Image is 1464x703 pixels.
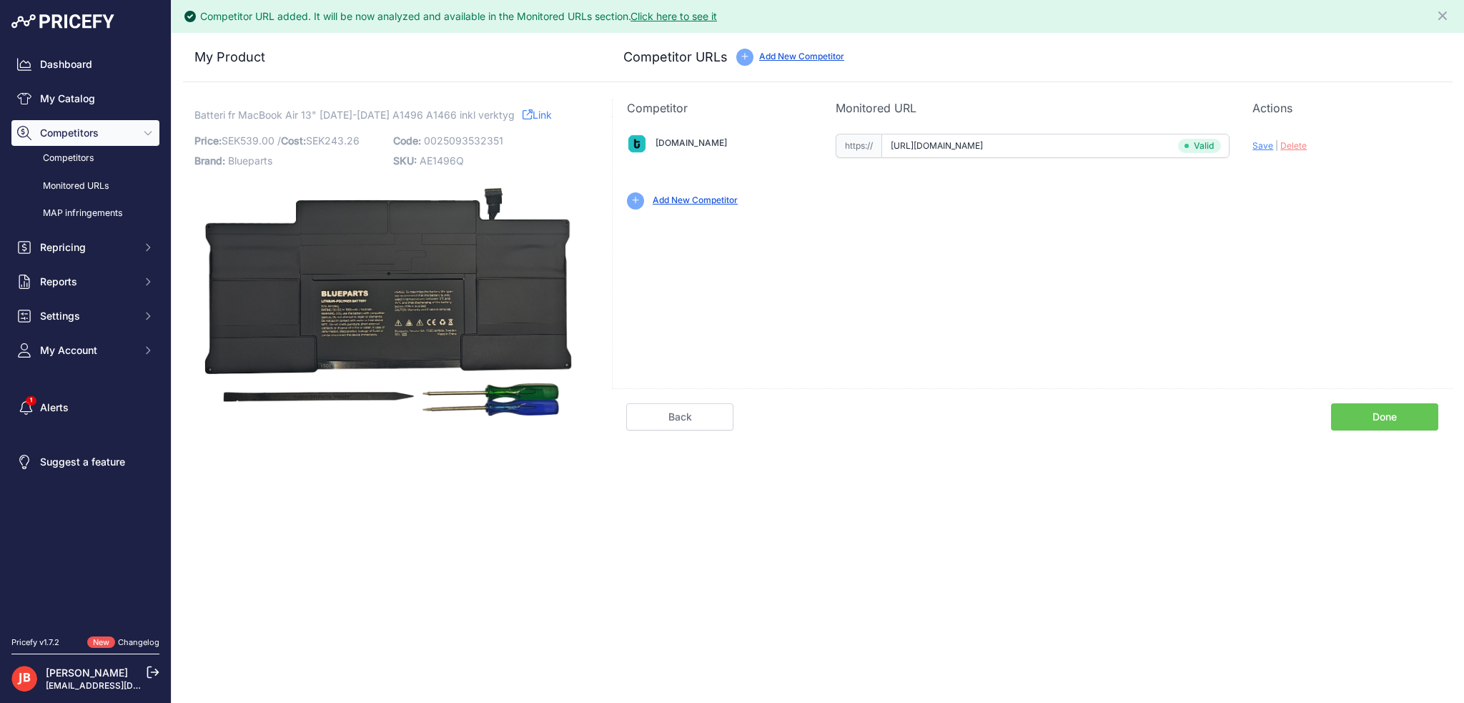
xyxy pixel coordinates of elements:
a: Competitors [11,146,159,171]
a: [EMAIL_ADDRESS][DOMAIN_NAME] [46,680,195,691]
p: Competitor [627,99,813,117]
span: SKU: [393,154,417,167]
span: My Account [40,343,134,358]
a: My Catalog [11,86,159,112]
button: Settings [11,303,159,329]
span: Brand: [194,154,225,167]
a: [DOMAIN_NAME] [656,137,727,148]
div: Competitor URL added. It will be now analyzed and available in the Monitored URLs section. [200,9,717,24]
button: Reports [11,269,159,295]
button: Repricing [11,235,159,260]
a: MAP infringements [11,201,159,226]
span: https:// [836,134,881,158]
span: New [87,636,115,649]
span: 0025093532351 [424,134,503,147]
a: Back [626,403,733,431]
span: Cost: [281,134,306,147]
button: Close [1435,6,1453,23]
img: Pricefy Logo [11,14,114,29]
div: Pricefy v1.7.2 [11,636,59,649]
nav: Sidebar [11,51,159,619]
a: Changelog [118,637,159,647]
span: Reports [40,275,134,289]
a: Add New Competitor [653,195,738,205]
span: Batteri fr MacBook Air 13" [DATE]-[DATE] A1496 A1466 inkl verktyg [194,106,515,124]
a: Suggest a feature [11,449,159,475]
span: Code: [393,134,421,147]
span: 539.00 [240,134,274,147]
a: Add New Competitor [759,51,844,62]
span: Settings [40,309,134,323]
h3: My Product [194,47,583,67]
a: Alerts [11,395,159,421]
span: 243.26 [325,134,360,147]
input: teknikdelar.se/product [881,134,1230,158]
button: Competitors [11,120,159,146]
p: Monitored URL [836,99,1230,117]
p: SEK [194,131,385,151]
a: [PERSON_NAME] [46,667,128,679]
span: AE1496Q [420,154,464,167]
span: Blueparts [228,154,272,167]
a: Link [523,106,552,124]
span: Save [1252,140,1273,151]
a: Monitored URLs [11,174,159,199]
button: My Account [11,338,159,363]
span: Price: [194,134,222,147]
a: Done [1331,403,1438,431]
span: Repricing [40,240,134,255]
span: / SEK [277,134,360,147]
a: Dashboard [11,51,159,77]
span: | [1275,140,1278,151]
span: Competitors [40,126,134,140]
h3: Competitor URLs [623,47,728,67]
p: Actions [1252,99,1438,117]
span: Delete [1280,140,1307,151]
a: Click here to see it [630,10,717,22]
